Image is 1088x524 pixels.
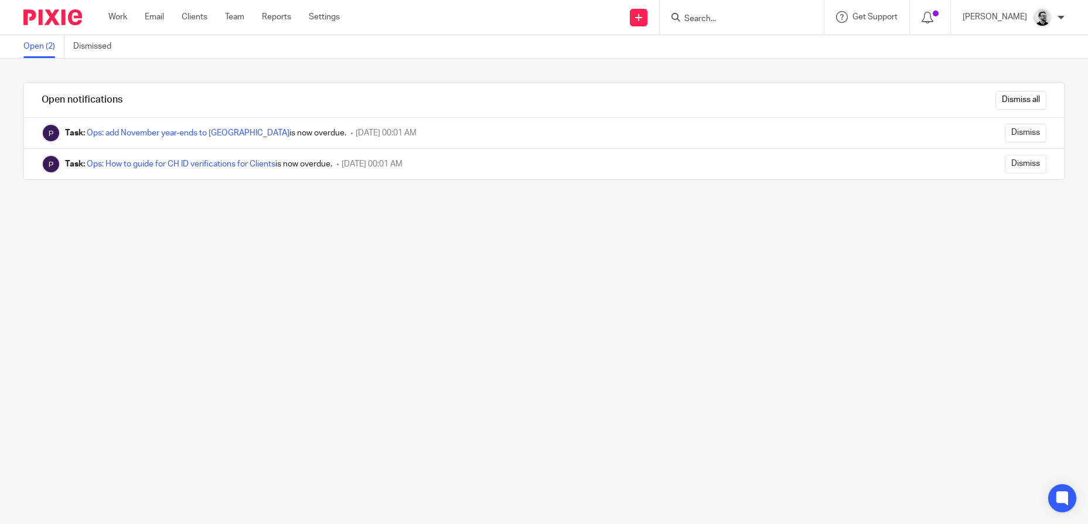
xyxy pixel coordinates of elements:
span: [DATE] 00:01 AM [356,129,417,137]
div: is now overdue. [65,127,346,139]
a: Reports [262,11,291,23]
a: Open (2) [23,35,64,58]
p: [PERSON_NAME] [963,11,1027,23]
img: Pixie [23,9,82,25]
b: Task: [65,160,85,168]
img: Pixie [42,155,60,173]
a: Ops: How to guide for CH ID verifications for Clients [87,160,275,168]
input: Dismiss [1005,155,1046,173]
img: Jack_2025.jpg [1033,8,1052,27]
a: Clients [182,11,207,23]
a: Settings [309,11,340,23]
input: Dismiss [1005,124,1046,142]
b: Task: [65,129,85,137]
h1: Open notifications [42,94,122,106]
span: Get Support [852,13,898,21]
input: Dismiss all [995,91,1046,110]
input: Search [683,14,789,25]
div: is now overdue. [65,158,332,170]
a: Ops: add November year-ends to [GEOGRAPHIC_DATA] [87,129,289,137]
a: Work [108,11,127,23]
a: Email [145,11,164,23]
a: Dismissed [73,35,120,58]
img: Pixie [42,124,60,142]
span: [DATE] 00:01 AM [342,160,403,168]
a: Team [225,11,244,23]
